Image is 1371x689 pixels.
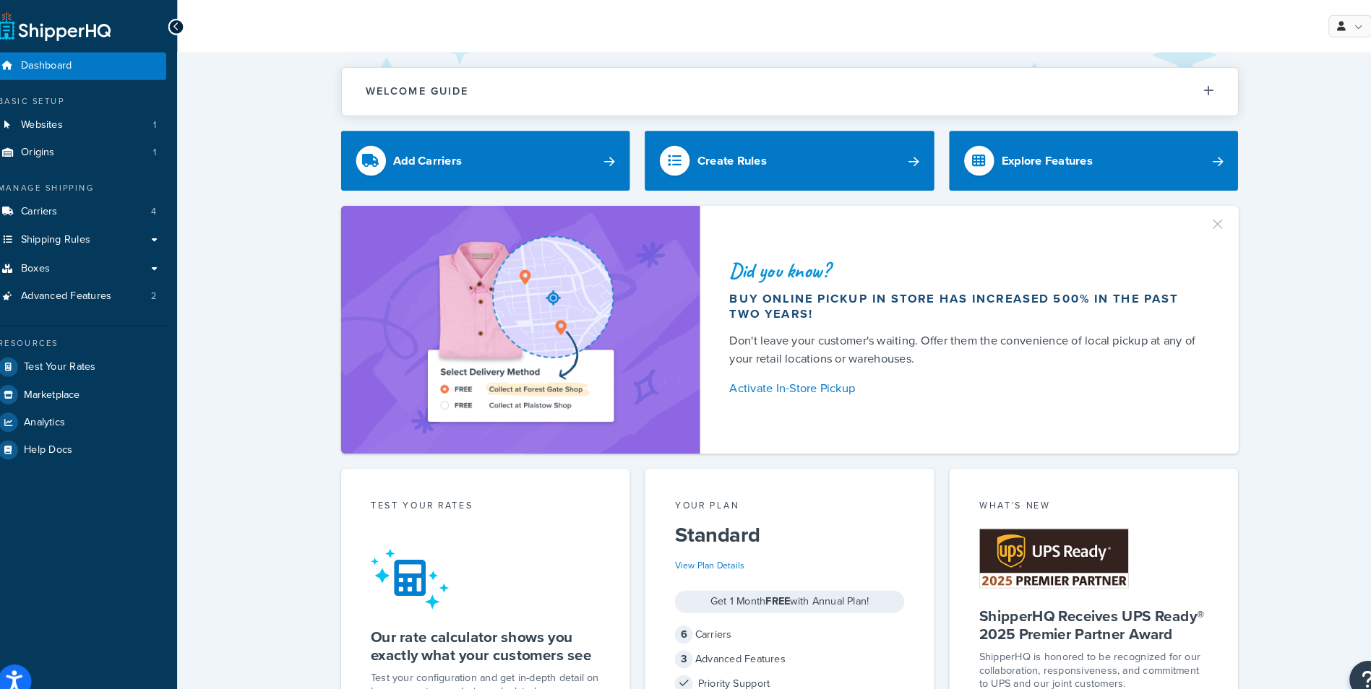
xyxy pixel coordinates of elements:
a: Shipping Rules [11,219,177,246]
li: Carriers [11,191,177,218]
div: Basic Setup [11,92,177,104]
span: 4 [163,199,168,211]
a: Help Docs [11,422,177,448]
span: Shipping Rules [37,226,104,238]
a: Create Rules [640,126,919,184]
button: Open Resource Center [1320,638,1357,675]
span: Origins [37,142,69,154]
div: Create Rules [690,145,757,165]
a: Websites1 [11,108,177,134]
div: Did you know? [722,251,1179,272]
a: Dashboard [11,51,177,77]
li: Advanced Features [11,273,177,300]
div: Buy online pickup in store has increased 500% in the past two years! [722,282,1179,311]
p: ShipperHQ is honored to be recognized for our collaboration, responsiveness, and commitment to UP... [963,628,1185,667]
span: 6 [669,604,686,622]
span: Analytics [40,402,79,415]
span: 3 [669,628,686,646]
a: Activate In-Store Pickup [722,365,1179,386]
div: Priority Support [669,651,890,671]
div: Add Carriers [397,145,463,165]
span: Carriers [37,199,72,211]
h2: Welcome Guide [370,83,470,94]
a: Origins1 [11,134,177,161]
span: Boxes [37,253,65,266]
a: Carriers4 [11,191,177,218]
div: Advanced Features [669,627,890,647]
a: Advanced Features2 [11,273,177,300]
li: Websites [11,108,177,134]
a: Explore Features [934,126,1213,184]
div: Your Plan [669,482,890,498]
a: View Plan Details [669,539,736,552]
h5: Standard [669,506,890,529]
div: Test your configuration and get in-depth detail on how your rates are being calculated. [375,649,597,675]
a: Boxes [11,246,177,273]
span: 1 [165,142,168,154]
button: Welcome Guide [347,66,1213,111]
span: Help Docs [40,429,87,441]
div: Carriers [669,603,890,623]
div: Don't leave your customer's waiting. Offer them the convenience of local pickup at any of your re... [722,321,1179,355]
span: 2 [163,280,168,292]
a: Marketplace [11,368,177,394]
a: Test Your Rates [11,342,177,368]
a: Add Carriers [346,126,626,184]
span: Marketplace [40,376,94,388]
h5: ShipperHQ Receives UPS Ready® 2025 Premier Partner Award [963,586,1185,621]
div: Get 1 Month with Annual Plan! [669,571,890,592]
div: Resources [11,326,177,338]
div: What's New [963,482,1185,498]
li: Origins [11,134,177,161]
a: Analytics [11,395,177,421]
span: Websites [37,115,77,127]
h5: Our rate calculator shows you exactly what your customers see [375,607,597,641]
strong: FREE [756,573,780,589]
img: ad-shirt-map-b0359fc47e01cab431d101c4b569394f6a03f54285957d908178d52f29eb9668.png [389,220,650,417]
div: Test your rates [375,482,597,498]
span: Test Your Rates [40,349,109,361]
span: Dashboard [37,58,86,70]
span: 1 [165,115,168,127]
span: Advanced Features [37,280,124,292]
div: Manage Shipping [11,175,177,188]
div: Explore Features [984,145,1073,165]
